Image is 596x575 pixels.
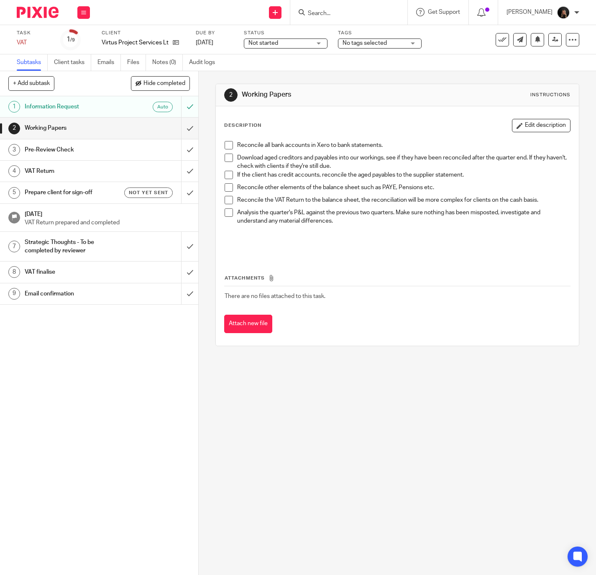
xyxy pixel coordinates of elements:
h1: Prepare client for sign-off [25,186,123,199]
span: Attachments [225,276,265,280]
h1: Strategic Thoughts - To be completed by reviewer [25,236,123,257]
button: Edit description [512,119,570,132]
span: Not yet sent [129,189,168,196]
h1: VAT finalise [25,266,123,278]
p: [PERSON_NAME] [506,8,553,16]
div: Instructions [530,92,570,98]
h1: Information Request [25,100,123,113]
div: 2 [224,88,238,102]
div: 5 [8,187,20,199]
p: If the client has credit accounts, reconcile the aged payables to the supplier statement. [237,171,570,179]
p: Reconcile other elements of the balance sheet such as PAYE, Pensions etc. [237,183,570,192]
button: Attach new file [224,315,272,334]
img: 455A9867.jpg [557,6,570,19]
a: Client tasks [54,54,91,71]
p: Reconcile the VAT Return to the balance sheet, the reconciliation will be more complex for client... [237,196,570,204]
div: Auto [153,102,173,112]
label: Tags [338,30,422,36]
a: Subtasks [17,54,48,71]
span: No tags selected [343,40,387,46]
label: Due by [196,30,233,36]
p: VAT Return prepared and completed [25,218,190,227]
h1: Email confirmation [25,287,123,300]
h1: Pre-Review Check [25,144,123,156]
a: Files [127,54,146,71]
p: Analysis the quarter's P&L against the previous two quarters. Make sure nothing has been misposte... [237,208,570,226]
label: Task [17,30,50,36]
label: Status [244,30,327,36]
img: Pixie [17,7,59,18]
span: [DATE] [196,40,213,46]
span: Not started [248,40,278,46]
small: /9 [70,38,75,42]
p: Virtus Project Services Ltd [102,39,169,47]
a: Notes (0) [152,54,183,71]
a: Audit logs [189,54,221,71]
input: Search [307,10,382,18]
a: Emails [97,54,121,71]
label: Client [102,30,185,36]
span: There are no files attached to this task. [225,293,325,299]
div: 4 [8,165,20,177]
div: 2 [8,123,20,134]
h1: [DATE] [25,208,190,218]
h1: Working Papers [242,90,415,99]
div: 1 [8,101,20,113]
p: Reconcile all bank accounts in Xero to bank statements. [237,141,570,149]
div: 7 [8,241,20,252]
div: 8 [8,266,20,278]
span: Get Support [428,9,460,15]
p: Download aged creditors and payables into our workings, see if they have been reconciled after th... [237,154,570,171]
button: + Add subtask [8,76,54,90]
div: VAT [17,39,50,47]
h1: VAT Return [25,165,123,177]
div: 3 [8,144,20,156]
p: Description [224,122,261,129]
div: 1 [67,35,75,44]
button: Hide completed [131,76,190,90]
h1: Working Papers [25,122,123,134]
div: 9 [8,288,20,300]
span: Hide completed [143,80,185,87]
